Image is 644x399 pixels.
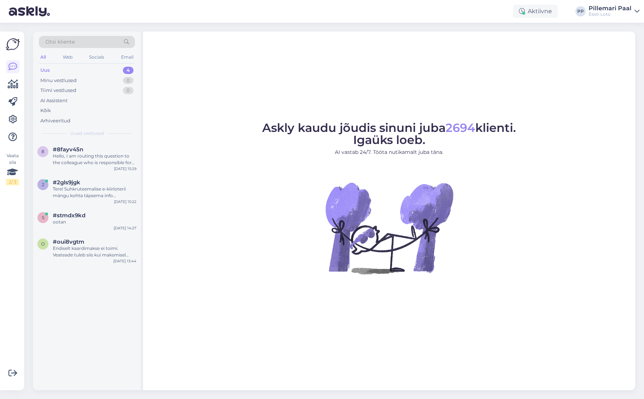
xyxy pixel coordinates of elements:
div: Eesti Loto [589,11,632,17]
span: #2gls9jgk [53,179,80,186]
div: [DATE] 13:44 [113,258,136,264]
div: ootan [53,219,136,225]
div: 0 [123,77,133,84]
p: AI vastab 24/7. Tööta nutikamalt juba täna. [262,148,516,156]
div: Uus [40,67,50,74]
span: Uued vestlused [70,130,104,137]
div: Tiimi vestlused [40,87,76,94]
span: Otsi kliente [45,38,75,46]
div: Tere! Suhkruteemalise e-kiirloterii mängu kohta täpsema info saamiseks edastan Teie päringu kolle... [53,186,136,199]
div: Vaata siia [6,152,19,185]
img: Askly Logo [6,37,20,51]
span: #8fayv45n [53,146,83,153]
div: 4 [123,67,133,74]
div: Endiselt kaardimakse ei toimi. Veateade tuleb siis kui maksmisel vajutan kaardimakse peale ja hak... [53,245,136,258]
span: #oui8vgtm [53,239,84,245]
div: Socials [88,52,106,62]
div: 2 / 3 [6,179,19,185]
div: Hello, I am routing this question to the colleague who is responsible for this topic. The reply m... [53,153,136,166]
div: Aktiivne [513,5,558,18]
div: All [39,52,47,62]
div: Kõik [40,107,51,114]
span: s [42,215,44,220]
span: Askly kaudu jõudis sinuni juba klienti. Igaüks loeb. [262,121,516,147]
div: [DATE] 15:22 [114,199,136,204]
span: o [41,241,45,247]
div: AI Assistent [40,97,67,104]
a: Pillemari PaalEesti Loto [589,5,640,17]
div: 0 [123,87,133,94]
div: Pillemari Paal [589,5,632,11]
div: [DATE] 15:29 [114,166,136,171]
span: 8 [41,149,44,154]
span: 2 [42,182,44,187]
span: 2694 [446,121,475,135]
div: PP [575,6,586,16]
img: No Chat active [323,162,455,294]
div: Arhiveeritud [40,117,70,125]
div: Email [120,52,135,62]
div: Minu vestlused [40,77,77,84]
div: Web [61,52,74,62]
span: #stmdx9kd [53,212,85,219]
div: [DATE] 14:27 [114,225,136,231]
